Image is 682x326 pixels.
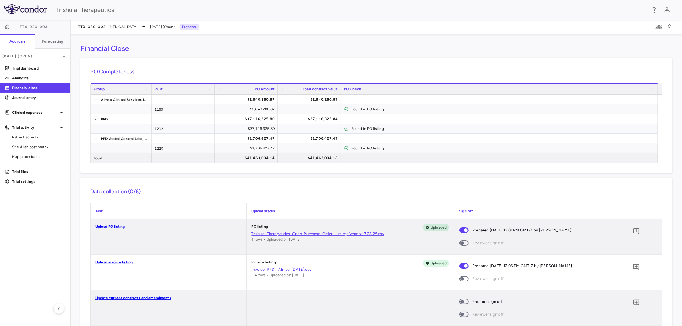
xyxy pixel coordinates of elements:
[220,143,275,153] div: $1,706,427.47
[283,114,338,124] div: $37,116,325.84
[252,208,449,214] p: Upload status
[220,95,275,104] div: $2,640,280.87
[252,260,276,267] p: Invoice listing
[95,296,171,300] a: Update current contracts and amendments
[283,95,338,104] div: $2,640,280.87
[12,110,58,115] p: Clinical expenses
[220,114,275,124] div: $37,116,325.80
[252,231,449,237] a: Trishula_Therapeutics_Open_Purchase_Order_List_by_Vendor-7.28.25.csv
[351,143,655,153] div: Found in PO listing
[631,298,641,308] button: Add comment
[12,179,65,184] p: Trial settings
[95,260,133,264] a: Upload invoice listing
[220,134,275,143] div: $1,706,427.47
[20,24,48,29] span: TTX-030-003
[472,275,504,282] span: Reviewer sign off
[109,24,138,30] span: [MEDICAL_DATA]
[472,227,571,234] span: Prepared [DATE] 12:01 PM GMT-7 by [PERSON_NAME]
[351,104,655,114] div: Found in PO listing
[428,260,449,266] span: Uploaded
[428,225,449,230] span: Uploaded
[633,228,640,235] svg: Add comment
[4,4,47,14] img: logo-full-SnFGN8VE.png
[90,68,662,76] h6: PO Completeness
[101,95,148,105] span: Almac Clinical Services LLC
[633,299,640,306] svg: Add comment
[9,39,25,44] h6: Accruals
[12,169,65,174] p: Trial files
[94,153,102,163] span: Total
[12,154,65,159] span: Map procedures
[220,124,275,134] div: $37,116,325.80
[344,87,361,91] span: PO Check
[180,24,199,30] p: Preparer
[152,104,215,114] div: 1169
[252,267,449,272] a: Invoice_PPD__Almac_[DATE].csv
[42,39,64,44] h6: Forecasting
[155,87,163,91] span: PO #
[472,240,504,246] span: Reviewer sign off
[101,114,108,124] span: PPD
[472,311,504,318] span: Reviewer sign off
[631,226,641,237] button: Add comment
[351,124,655,134] div: Found in PO listing
[252,224,268,231] p: PO listing
[459,208,605,214] p: Sign off
[12,66,65,71] p: Trial dashboard
[303,87,338,91] span: Total contract value
[633,263,640,271] svg: Add comment
[220,104,275,114] div: $2,640,280.87
[150,24,175,30] span: [DATE] (Open)
[220,153,275,163] div: $41,463,034.14
[252,237,301,242] span: 4 rows • Uploaded on [DATE]
[255,87,275,91] span: PO Amount
[152,124,215,133] div: 1202
[78,24,106,29] span: TTX-030-003
[12,95,65,100] p: Journal entry
[472,263,572,269] span: Prepared [DATE] 12:06 PM GMT-7 by [PERSON_NAME]
[12,85,65,91] p: Financial close
[12,75,65,81] p: Analytics
[56,5,647,14] div: Trishula Therapeutics
[152,143,215,153] div: 1220
[80,44,129,53] h3: Financial Close
[12,144,65,150] span: Site & lab cost matrix
[283,134,338,143] div: $1,706,427.47
[283,153,338,163] div: $41,463,034.18
[101,134,148,144] span: PPD Global Central Labs, LLC
[252,273,304,277] span: 114 rows • Uploaded on [DATE]
[94,87,105,91] span: Group
[95,224,125,229] a: Upload PO listing
[472,298,503,305] span: Preparer sign off
[631,262,641,272] button: Add comment
[12,134,65,140] span: Patient activity
[90,188,662,196] h6: Data collection (0/6)
[12,125,58,130] p: Trial activity
[2,53,60,59] p: [DATE] (Open)
[95,208,241,214] p: Task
